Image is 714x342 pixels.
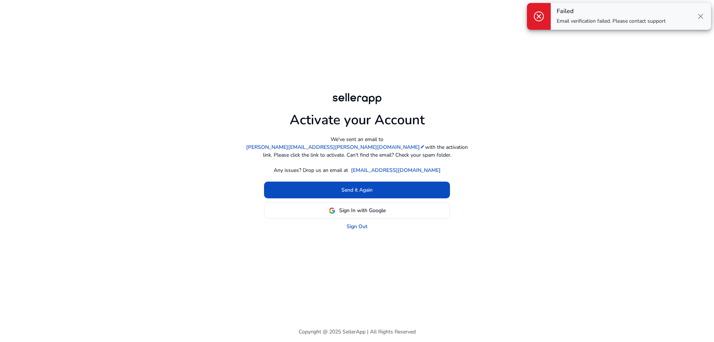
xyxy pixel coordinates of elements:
[696,12,705,21] span: close
[557,8,666,15] h4: Failed
[341,186,373,194] span: Send it Again
[533,10,545,22] span: cancel
[351,166,441,174] a: [EMAIL_ADDRESS][DOMAIN_NAME]
[264,202,450,219] button: Sign In with Google
[329,207,335,214] img: google-logo.svg
[246,143,425,151] a: [PERSON_NAME][EMAIL_ADDRESS][PERSON_NAME][DOMAIN_NAME]
[245,135,469,159] p: We've sent an email to with the activation link. Please click the link to activate. Can't find th...
[290,106,425,128] h1: Activate your Account
[557,17,666,25] p: Email verification failed. Please contact support
[274,166,348,174] p: Any issues? Drop us an email at
[264,182,450,198] button: Send it Again
[420,144,425,149] mat-icon: edit
[339,207,386,214] span: Sign In with Google
[347,223,367,230] a: Sign Out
